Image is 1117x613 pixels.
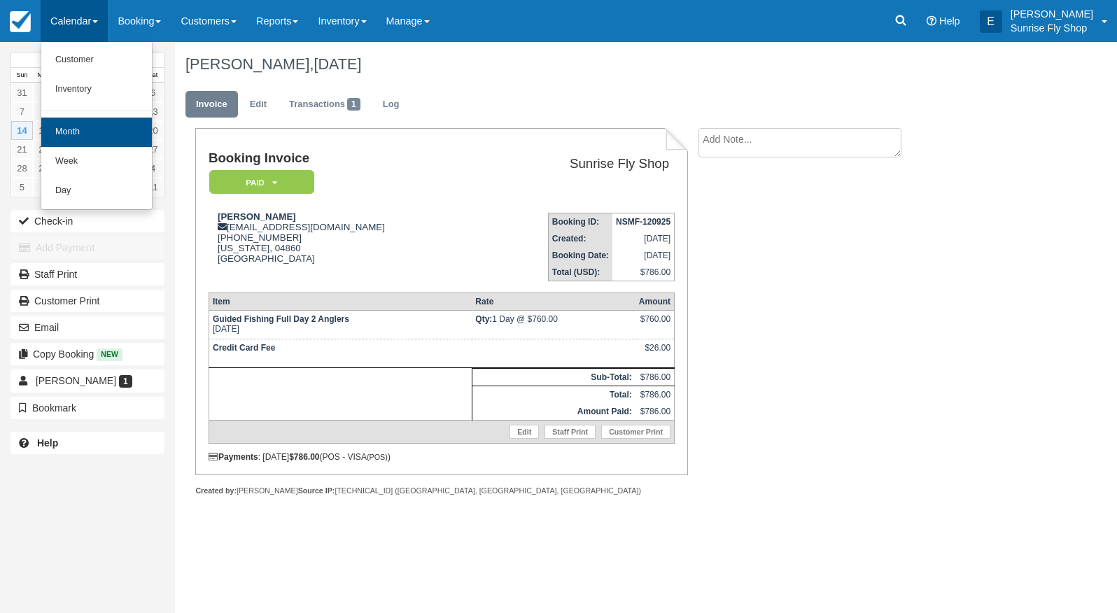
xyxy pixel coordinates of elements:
td: [DATE] [612,247,675,264]
a: Month [41,118,152,147]
span: New [97,348,122,360]
span: 1 [119,375,132,388]
a: Edit [239,91,277,118]
a: [PERSON_NAME] 1 [10,369,164,392]
th: Sub-Total: [472,369,635,386]
th: Booking ID: [548,213,612,231]
p: [PERSON_NAME] [1011,7,1093,21]
strong: Created by: [195,486,237,495]
p: Sunrise Fly Shop [1011,21,1093,35]
td: 1 Day @ $760.00 [472,311,635,339]
b: Help [37,437,58,449]
div: [PERSON_NAME] [TECHNICAL_ID] ([GEOGRAPHIC_DATA], [GEOGRAPHIC_DATA], [GEOGRAPHIC_DATA]) [195,486,687,496]
a: 21 [11,140,33,159]
strong: Qty [475,314,492,324]
th: Amount Paid: [472,403,635,421]
div: : [DATE] (POS - VISA ) [209,452,675,462]
a: 22 [33,140,55,159]
a: 1 [33,83,55,102]
h2: Sunrise Fly Shop [485,157,669,171]
a: 6 [142,83,164,102]
strong: Credit Card Fee [213,343,275,353]
strong: NSMF-120925 [616,217,670,227]
th: Rate [472,293,635,311]
a: 4 [142,159,164,178]
a: 13 [142,102,164,121]
td: [DATE] [612,230,675,247]
a: Staff Print [545,425,596,439]
ul: Calendar [41,42,153,210]
a: 31 [11,83,33,102]
button: Bookmark [10,397,164,419]
strong: Payments [209,452,258,462]
th: Amount [635,293,675,311]
a: Help [10,432,164,454]
h1: Booking Invoice [209,151,479,166]
strong: Source IP: [298,486,335,495]
span: Help [939,15,960,27]
strong: Guided Fishing Full Day 2 Anglers [213,314,349,324]
a: 14 [11,121,33,140]
a: Edit [510,425,539,439]
th: Sun [11,68,33,83]
a: 8 [33,102,55,121]
a: Week [41,147,152,176]
a: Inventory [41,75,152,104]
a: Staff Print [10,263,164,286]
a: Invoice [185,91,238,118]
em: Paid [209,170,314,195]
th: Total: [472,386,635,404]
button: Copy Booking New [10,343,164,365]
a: 7 [11,102,33,121]
td: [DATE] [209,311,472,339]
button: Email [10,316,164,339]
span: [DATE] [314,55,361,73]
a: Customer [41,45,152,75]
h1: [PERSON_NAME], [185,56,1002,73]
a: 6 [33,178,55,197]
img: checkfront-main-nav-mini-logo.png [10,11,31,32]
button: Add Payment [10,237,164,259]
a: 15 [33,121,55,140]
a: 11 [142,178,164,197]
small: (POS) [367,453,388,461]
td: $786.00 [635,386,675,404]
a: Paid [209,169,309,195]
button: Check-in [10,210,164,232]
strong: [PERSON_NAME] [218,211,296,222]
a: 20 [142,121,164,140]
th: Created: [548,230,612,247]
div: [EMAIL_ADDRESS][DOMAIN_NAME] [PHONE_NUMBER] [US_STATE], 04860 [GEOGRAPHIC_DATA] [209,211,479,281]
span: [PERSON_NAME] [36,375,116,386]
th: Total (USD): [548,264,612,281]
td: $786.00 [635,369,675,386]
div: E [980,10,1002,33]
a: 27 [142,140,164,159]
th: Item [209,293,472,311]
a: 5 [11,178,33,197]
i: Help [927,16,936,26]
td: $786.00 [612,264,675,281]
a: 29 [33,159,55,178]
th: Booking Date: [548,247,612,264]
th: Sat [142,68,164,83]
div: $760.00 [639,314,670,335]
a: 28 [11,159,33,178]
a: Day [41,176,152,206]
th: Mon [33,68,55,83]
strong: $786.00 [289,452,319,462]
a: Customer Print [601,425,670,439]
a: Log [372,91,410,118]
div: $26.00 [639,343,670,364]
a: Transactions1 [279,91,371,118]
span: 1 [347,98,360,111]
td: $786.00 [635,403,675,421]
a: Customer Print [10,290,164,312]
